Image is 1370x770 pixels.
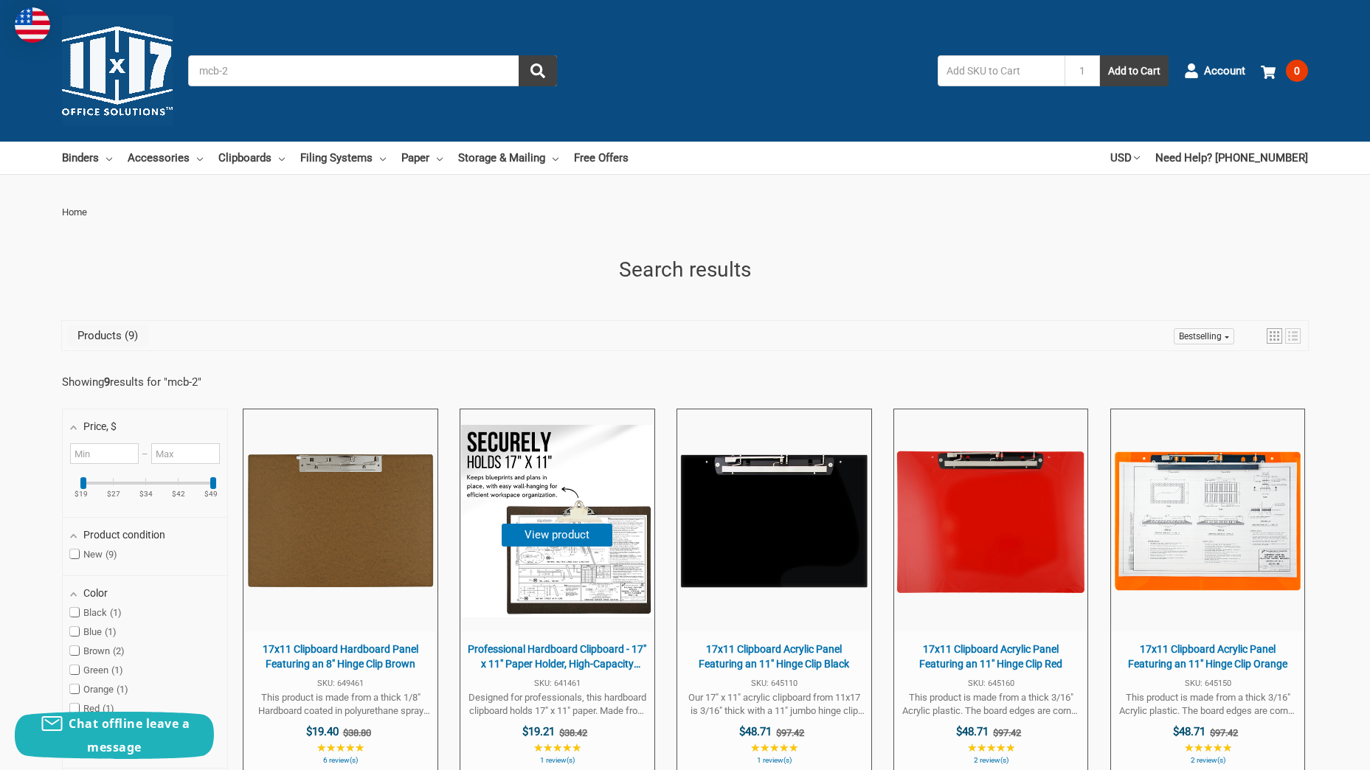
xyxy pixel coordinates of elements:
a: Filing Systems [300,142,386,174]
span: Chat offline leave a message [69,715,190,755]
span: $97.42 [1210,727,1238,738]
a: Storage & Mailing [458,142,558,174]
input: Add SKU to Cart [938,55,1065,86]
span: 17x11 Clipboard Hardboard Panel Featuring an 8" Hinge Clip Brown [251,642,429,671]
span: $38.42 [559,727,587,738]
span: $97.42 [993,727,1021,738]
ins: $19 [66,490,97,498]
span: 1 [117,684,128,695]
img: duty and tax information for United States [15,7,50,43]
span: This product is made from a thick 3/16" Acrylic plastic. The board edges are corner rounded and b... [902,691,1080,718]
img: 17x11 Clipboard Acrylic Panel Featuring an 11" Hinge Clip Orange [1112,425,1304,617]
span: Designed for professionals, this hardboard clipboard holds 17" x 11" paper. Made from 1/8" premiu... [468,691,646,718]
span: $19.40 [306,725,339,738]
a: Accessories [128,142,203,174]
span: Brown [70,645,125,657]
a: View grid mode [1267,328,1282,344]
a: 0 [1261,52,1308,90]
span: Home [62,207,87,218]
span: 2 [113,645,125,656]
a: Free Offers [574,142,629,174]
span: Product condition [83,529,165,541]
span: Price [83,420,117,432]
span: Color [83,587,108,599]
span: 9 [105,549,117,560]
span: New [70,549,117,561]
span: SKU: 649461 [251,679,429,687]
a: Binders [62,142,112,174]
span: 6 review(s) [251,757,429,764]
span: 1 review(s) [685,757,863,764]
span: Black [70,607,122,619]
span: 17x11 Clipboard Acrylic Panel Featuring an 11" Hinge Clip Red [902,642,1080,671]
span: SKU: 645160 [902,679,1080,687]
span: $48.71 [956,725,989,738]
a: Account [1184,52,1245,90]
a: Sort options [1174,328,1234,344]
span: ★★★★★ [1184,742,1232,754]
span: Red [70,703,114,715]
span: , $ [106,420,117,432]
span: 9 [122,329,138,342]
span: Orange [70,684,128,696]
span: Our 17" x 11" acrylic clipboard from 11x17 is 3/16" thick with a 11" jumbo hinge clip riveted to ... [685,691,863,718]
span: 2 review(s) [902,757,1080,764]
span: 1 [103,703,114,714]
ins: $49 [196,490,226,498]
span: ★★★★★ [533,742,581,754]
span: This product is made from a thick 1/8" Hardboard coated in polyurethane spray for extra resistanc... [251,691,429,718]
img: 11x17.com [62,15,173,126]
span: SKU: 641461 [468,679,646,687]
img: Professional Hardboard Clipboard - 17" x 11" Paper Holder, High-Capacity Jumbo Clip, Moisture Res... [461,425,653,617]
ins: $27 [98,490,129,498]
span: $48.71 [1173,725,1205,738]
span: $48.71 [739,725,772,738]
a: USD [1110,142,1140,174]
a: Clipboards [218,142,285,174]
input: Search by keyword, brand or SKU [188,55,557,86]
span: 17x11 Clipboard Acrylic Panel Featuring an 11" Hinge Clip Black [685,642,863,671]
span: 17x11 Clipboard Acrylic Panel Featuring an 11" Hinge Clip Orange [1118,642,1297,671]
span: SKU: 645150 [1118,679,1297,687]
span: ★★★★★ [316,742,364,754]
span: $97.42 [776,727,804,738]
a: mcb-2 [167,375,198,389]
img: 17x11 Clipboard Acrylic Panel Featuring an 11" Hinge Clip Red [895,425,1087,617]
span: $19.21 [522,725,555,738]
button: Add to Cart [1100,55,1169,86]
span: Bestselling [1179,331,1222,341]
ins: $34 [131,490,162,498]
a: View Products Tab [66,325,149,346]
span: This product is made from a thick 3/16" Acrylic plastic. The board edges are corner rounded and b... [1118,691,1297,718]
span: 1 [111,665,123,676]
h1: Search results [62,254,1308,285]
img: 17x11 Clipboard Acrylic Panel Featuring an 11" Hinge Clip Black [678,425,870,617]
button: View product [502,524,612,547]
span: SKU: 645110 [685,679,863,687]
span: ★★★★★ [750,742,798,754]
img: 17x11 Clipboard Hardboard Panel Featuring an 8" Hinge Clip Brown [244,425,436,617]
span: 1 [105,626,117,637]
ins: $42 [163,490,194,498]
span: Blue [70,626,117,638]
a: Need Help? [PHONE_NUMBER] [1155,142,1308,174]
span: ★★★★★ [967,742,1015,754]
input: Maximum value [151,443,220,464]
a: Paper [401,142,443,174]
span: 1 review(s) [468,757,646,764]
span: 0 [1286,60,1308,82]
span: Account [1204,63,1245,80]
input: Minimum value [70,443,139,464]
span: 1 [110,607,122,618]
span: 2 review(s) [1118,757,1297,764]
span: – [139,448,151,459]
b: 9 [104,375,110,389]
div: Showing results for " " [62,375,239,389]
span: Green [70,665,123,676]
a: View list mode [1285,328,1301,344]
button: Chat offline leave a message [15,712,214,759]
span: $38.80 [343,727,371,738]
span: Professional Hardboard Clipboard - 17" x 11" Paper Holder, High-Capacity Jumbo Clip, Moisture Res... [468,642,646,671]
